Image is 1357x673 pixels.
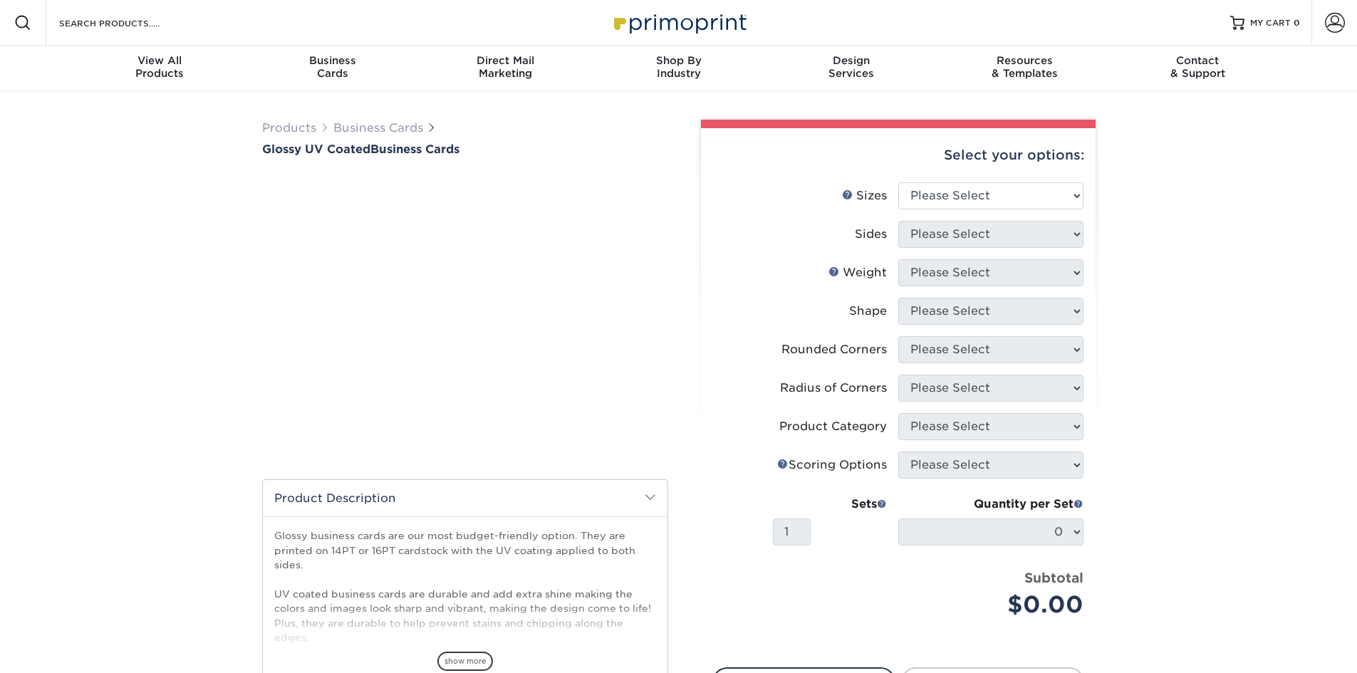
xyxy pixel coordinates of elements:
span: Shop By [592,54,765,67]
div: Radius of Corners [780,380,887,397]
div: Cards [246,54,419,80]
div: Marketing [419,54,592,80]
div: Services [765,54,938,80]
div: & Templates [938,54,1111,80]
span: 0 [1294,18,1300,28]
span: Design [765,54,938,67]
div: Sets [773,496,887,513]
img: Business Cards 03 [495,428,531,464]
div: Shape [849,303,887,320]
a: Business Cards [333,121,423,135]
a: DesignServices [765,46,938,91]
a: BusinessCards [246,46,419,91]
a: View AllProducts [73,46,246,91]
div: Industry [592,54,765,80]
span: Direct Mail [419,54,592,67]
span: MY CART [1250,17,1291,29]
div: Weight [828,264,887,281]
a: Products [262,121,316,135]
span: show more [437,652,493,671]
span: Glossy UV Coated [262,142,370,156]
span: Contact [1111,54,1284,67]
a: Glossy UV CoatedBusiness Cards [262,142,668,156]
span: View All [73,54,246,67]
img: Business Cards 02 [447,428,483,464]
img: Business Cards 01 [400,428,435,464]
h1: Business Cards [262,142,668,156]
div: Products [73,54,246,80]
a: Resources& Templates [938,46,1111,91]
a: Direct MailMarketing [419,46,592,91]
strong: Subtotal [1024,570,1083,585]
div: Select your options: [712,128,1084,182]
div: & Support [1111,54,1284,80]
h2: Product Description [263,480,667,516]
div: Quantity per Set [898,496,1083,513]
div: Sizes [842,187,887,204]
div: Sides [855,226,887,243]
div: Product Category [779,418,887,435]
div: Scoring Options [777,457,887,474]
img: Primoprint [608,7,750,38]
span: Resources [938,54,1111,67]
a: Shop ByIndustry [592,46,765,91]
div: Rounded Corners [781,341,887,358]
div: $0.00 [909,588,1083,622]
a: Contact& Support [1111,46,1284,91]
span: Business [246,54,419,67]
input: SEARCH PRODUCTS..... [58,14,197,31]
